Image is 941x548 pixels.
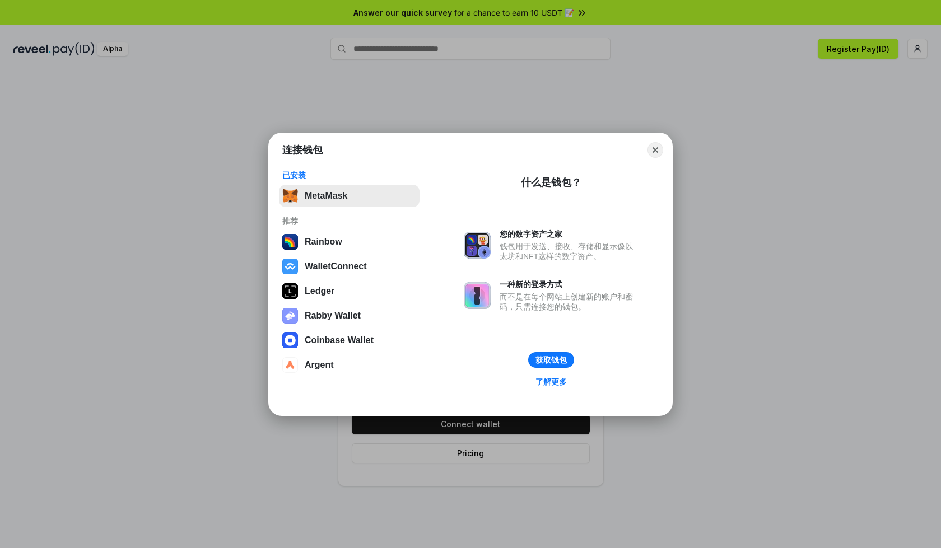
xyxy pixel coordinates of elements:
[535,377,567,387] div: 了解更多
[535,355,567,365] div: 获取钱包
[279,305,420,327] button: Rabby Wallet
[279,231,420,253] button: Rainbow
[500,292,639,312] div: 而不是在每个网站上创建新的账户和密码，只需连接您的钱包。
[282,283,298,299] img: svg+xml,%3Csvg%20xmlns%3D%22http%3A%2F%2Fwww.w3.org%2F2000%2Fsvg%22%20width%3D%2228%22%20height%3...
[464,282,491,309] img: svg+xml,%3Csvg%20xmlns%3D%22http%3A%2F%2Fwww.w3.org%2F2000%2Fsvg%22%20fill%3D%22none%22%20viewBox...
[282,234,298,250] img: svg+xml,%3Csvg%20width%3D%22120%22%20height%3D%22120%22%20viewBox%3D%220%200%20120%20120%22%20fil...
[528,352,574,368] button: 获取钱包
[529,374,574,389] a: 了解更多
[282,357,298,373] img: svg+xml,%3Csvg%20width%3D%2228%22%20height%3D%2228%22%20viewBox%3D%220%200%2028%2028%22%20fill%3D...
[282,188,298,204] img: svg+xml,%3Csvg%20fill%3D%22none%22%20height%3D%2233%22%20viewBox%3D%220%200%2035%2033%22%20width%...
[282,143,323,157] h1: 连接钱包
[305,191,347,201] div: MetaMask
[279,280,420,302] button: Ledger
[500,241,639,261] div: 钱包用于发送、接收、存储和显示像以太坊和NFT这样的数字资产。
[282,308,298,324] img: svg+xml,%3Csvg%20xmlns%3D%22http%3A%2F%2Fwww.w3.org%2F2000%2Fsvg%22%20fill%3D%22none%22%20viewBox...
[279,255,420,278] button: WalletConnect
[279,329,420,352] button: Coinbase Wallet
[305,286,334,296] div: Ledger
[282,216,416,226] div: 推荐
[282,259,298,274] img: svg+xml,%3Csvg%20width%3D%2228%22%20height%3D%2228%22%20viewBox%3D%220%200%2028%2028%22%20fill%3D...
[279,185,420,207] button: MetaMask
[305,311,361,321] div: Rabby Wallet
[647,142,663,158] button: Close
[282,332,298,348] img: svg+xml,%3Csvg%20width%3D%2228%22%20height%3D%2228%22%20viewBox%3D%220%200%2028%2028%22%20fill%3D...
[305,335,374,345] div: Coinbase Wallet
[305,261,367,271] div: WalletConnect
[282,170,416,180] div: 已安装
[464,232,491,259] img: svg+xml,%3Csvg%20xmlns%3D%22http%3A%2F%2Fwww.w3.org%2F2000%2Fsvg%22%20fill%3D%22none%22%20viewBox...
[305,360,334,370] div: Argent
[305,237,342,247] div: Rainbow
[500,229,639,239] div: 您的数字资产之家
[500,279,639,289] div: 一种新的登录方式
[521,176,581,189] div: 什么是钱包？
[279,354,420,376] button: Argent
